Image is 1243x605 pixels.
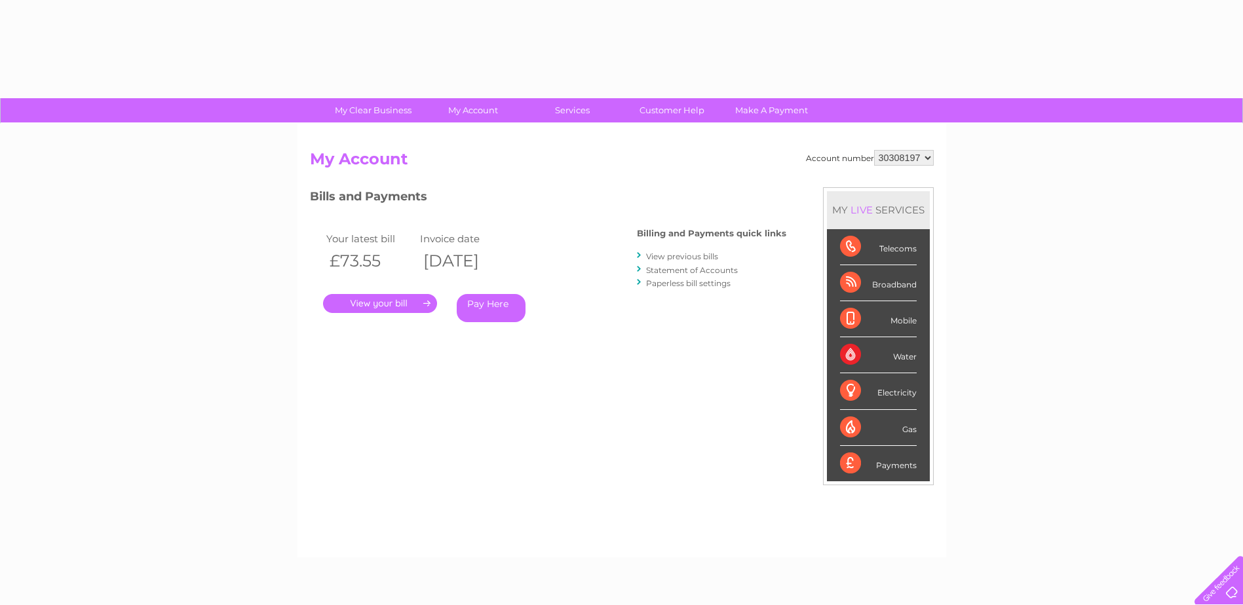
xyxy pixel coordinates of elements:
[310,187,786,210] h3: Bills and Payments
[618,98,726,122] a: Customer Help
[717,98,826,122] a: Make A Payment
[323,230,417,247] td: Your latest bill
[310,150,934,175] h2: My Account
[840,229,917,265] div: Telecoms
[840,301,917,337] div: Mobile
[417,247,511,274] th: [DATE]
[417,230,511,247] td: Invoice date
[323,294,437,313] a: .
[518,98,626,122] a: Services
[806,150,934,166] div: Account number
[840,446,917,481] div: Payments
[419,98,527,122] a: My Account
[848,204,875,216] div: LIVE
[840,373,917,409] div: Electricity
[827,191,930,229] div: MY SERVICES
[646,265,738,275] a: Statement of Accounts
[840,265,917,301] div: Broadband
[646,278,731,288] a: Paperless bill settings
[840,410,917,446] div: Gas
[323,247,417,274] th: £73.55
[840,337,917,373] div: Water
[637,229,786,238] h4: Billing and Payments quick links
[646,251,718,261] a: View previous bills
[457,294,526,322] a: Pay Here
[319,98,427,122] a: My Clear Business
